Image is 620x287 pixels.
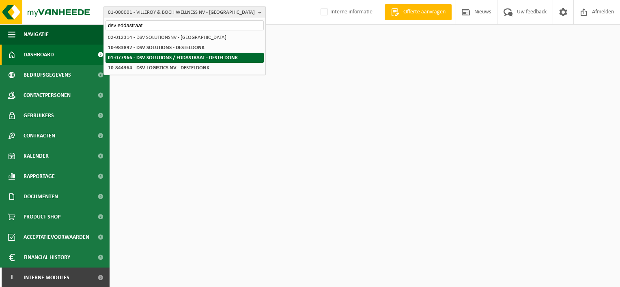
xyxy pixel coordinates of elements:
span: Financial History [24,247,70,268]
a: Offerte aanvragen [385,4,452,20]
span: Contactpersonen [24,85,71,105]
span: Bedrijfsgegevens [24,65,71,85]
span: Rapportage [24,166,55,186]
strong: 10-844364 - DSV LOGISTICS NV - DESTELDONK [108,65,209,71]
span: Offerte aanvragen [401,8,448,16]
strong: 01-077966 - DSV SOLUTIONS / EDDASTRAAT - DESTELDONK [108,55,238,60]
span: Gebruikers [24,105,54,126]
strong: 10-983892 - DSV SOLUTIONS - DESTELDONK [108,45,205,50]
span: Dashboard [24,45,54,65]
span: Acceptatievoorwaarden [24,227,89,247]
span: Navigatie [24,24,49,45]
input: Zoeken naar gekoppelde vestigingen [105,20,264,30]
span: Kalender [24,146,49,166]
label: Interne informatie [319,6,372,18]
span: Contracten [24,126,55,146]
button: 01-000001 - VILLEROY & BOCH WELLNESS NV - [GEOGRAPHIC_DATA] [103,6,266,18]
span: 01-000001 - VILLEROY & BOCH WELLNESS NV - [GEOGRAPHIC_DATA] [108,6,255,19]
span: Documenten [24,186,58,207]
span: Product Shop [24,207,60,227]
li: 02-012314 - DSV SOLUTIONSNV - [GEOGRAPHIC_DATA] [105,32,264,43]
